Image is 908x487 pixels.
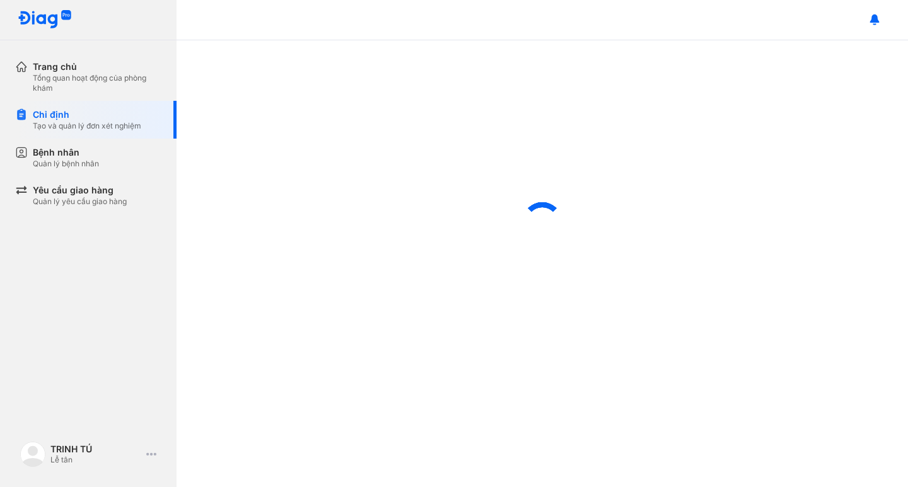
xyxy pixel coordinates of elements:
[50,455,141,465] div: Lễ tân
[20,442,45,467] img: logo
[33,146,99,159] div: Bệnh nhân
[33,121,141,131] div: Tạo và quản lý đơn xét nghiệm
[33,108,141,121] div: Chỉ định
[18,10,72,30] img: logo
[33,184,127,197] div: Yêu cầu giao hàng
[33,159,99,169] div: Quản lý bệnh nhân
[33,73,161,93] div: Tổng quan hoạt động của phòng khám
[33,60,161,73] div: Trang chủ
[50,444,141,455] div: TRINH TÚ
[33,197,127,207] div: Quản lý yêu cầu giao hàng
